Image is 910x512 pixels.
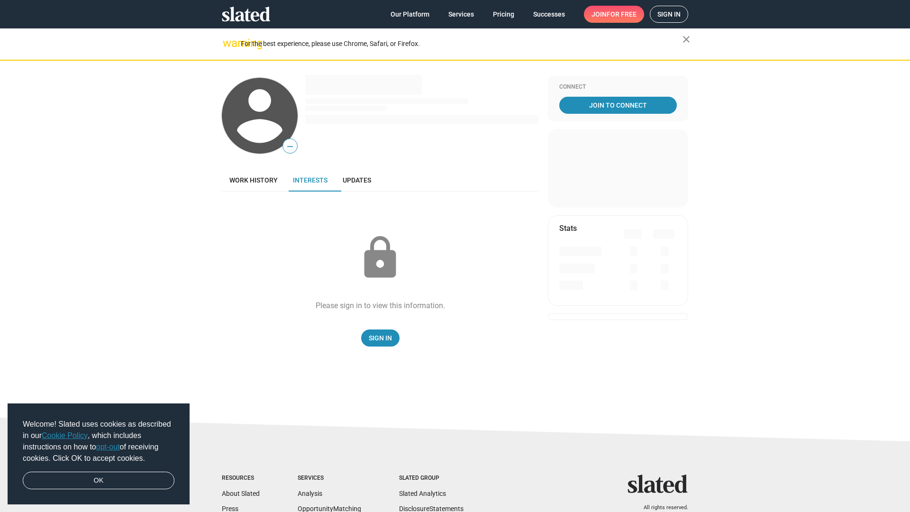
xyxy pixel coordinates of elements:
a: Work history [222,169,285,192]
span: Pricing [493,6,514,23]
a: Joinfor free [584,6,644,23]
a: Interests [285,169,335,192]
a: Sign In [361,329,400,347]
div: cookieconsent [8,403,190,505]
mat-icon: close [681,34,692,45]
mat-icon: lock [356,234,404,282]
a: Slated Analytics [399,490,446,497]
span: Updates [343,176,371,184]
span: for free [607,6,637,23]
span: Our Platform [391,6,429,23]
span: Join To Connect [561,97,675,114]
span: Work history [229,176,278,184]
div: Please sign in to view this information. [316,301,445,311]
a: Join To Connect [559,97,677,114]
a: Services [441,6,482,23]
span: Interests [293,176,328,184]
span: Welcome! Slated uses cookies as described in our , which includes instructions on how to of recei... [23,419,174,464]
mat-card-title: Stats [559,223,577,233]
a: About Slated [222,490,260,497]
a: Cookie Policy [42,431,88,439]
span: Sign in [657,6,681,22]
a: Our Platform [383,6,437,23]
div: Connect [559,83,677,91]
a: opt-out [96,443,120,451]
a: dismiss cookie message [23,472,174,490]
mat-icon: warning [223,37,234,49]
span: — [283,140,297,153]
div: For the best experience, please use Chrome, Safari, or Firefox. [241,37,682,50]
a: Successes [526,6,573,23]
a: Analysis [298,490,322,497]
a: Sign in [650,6,688,23]
span: Services [448,6,474,23]
span: Successes [533,6,565,23]
div: Slated Group [399,475,464,482]
a: Pricing [485,6,522,23]
div: Resources [222,475,260,482]
span: Sign In [369,329,392,347]
a: Updates [335,169,379,192]
div: Services [298,475,361,482]
span: Join [591,6,637,23]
